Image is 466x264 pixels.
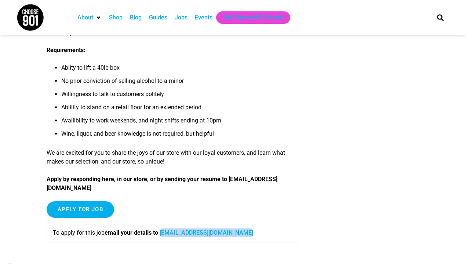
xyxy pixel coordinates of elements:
li: Wine, liquor, and beer knowledge is not required, but helpful [61,129,298,143]
a: Jobs [175,13,188,22]
p: We are excited for you to share the joys of our store with our loyal customers, and learn what ma... [47,148,298,166]
strong: email your details to [105,229,158,236]
strong: Requirements: [47,47,85,54]
a: Events [195,13,212,22]
a: Guides [149,13,167,22]
a: Get Choose901 Emails [223,13,283,22]
input: Apply for job [47,201,114,218]
strong: Apply by responding here, in our store, or by sending your resume to [EMAIL_ADDRESS][DOMAIN_NAME] [47,176,277,191]
div: About [74,11,105,24]
a: [EMAIL_ADDRESS][DOMAIN_NAME] [160,229,253,236]
nav: Main nav [74,11,425,24]
li: Willingness to talk to customers politely [61,90,298,103]
p: To apply for this job [53,228,292,237]
li: Ablility to stand on a retail floor for an extended period [61,103,298,116]
li: Availibility to work weekends, and night shifts ending at 10pm [61,116,298,129]
a: Shop [109,13,123,22]
a: Blog [130,13,142,22]
a: About [77,13,93,22]
div: Search [434,11,447,23]
li: Ablity to lift a 40lb box [61,63,298,77]
li: No prior conviction of selling alcohol to a minor [61,77,298,90]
